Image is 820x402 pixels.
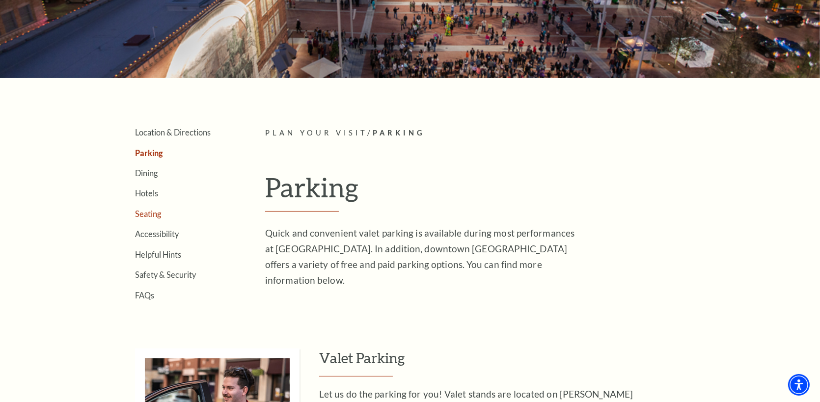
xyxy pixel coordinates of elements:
a: Safety & Security [135,270,196,279]
p: / [265,127,714,139]
h3: Valet Parking [319,348,714,376]
a: Parking [135,148,163,158]
span: Plan Your Visit [265,129,367,137]
h1: Parking [265,171,714,212]
p: Quick and convenient valet parking is available during most performances at [GEOGRAPHIC_DATA]. In... [265,225,584,288]
a: Hotels [135,188,158,198]
a: Helpful Hints [135,250,181,259]
a: Dining [135,168,158,178]
a: FAQs [135,291,154,300]
a: Seating [135,209,161,218]
span: Parking [373,129,425,137]
div: Accessibility Menu [788,374,810,396]
a: Location & Directions [135,128,211,137]
a: Accessibility [135,229,179,239]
